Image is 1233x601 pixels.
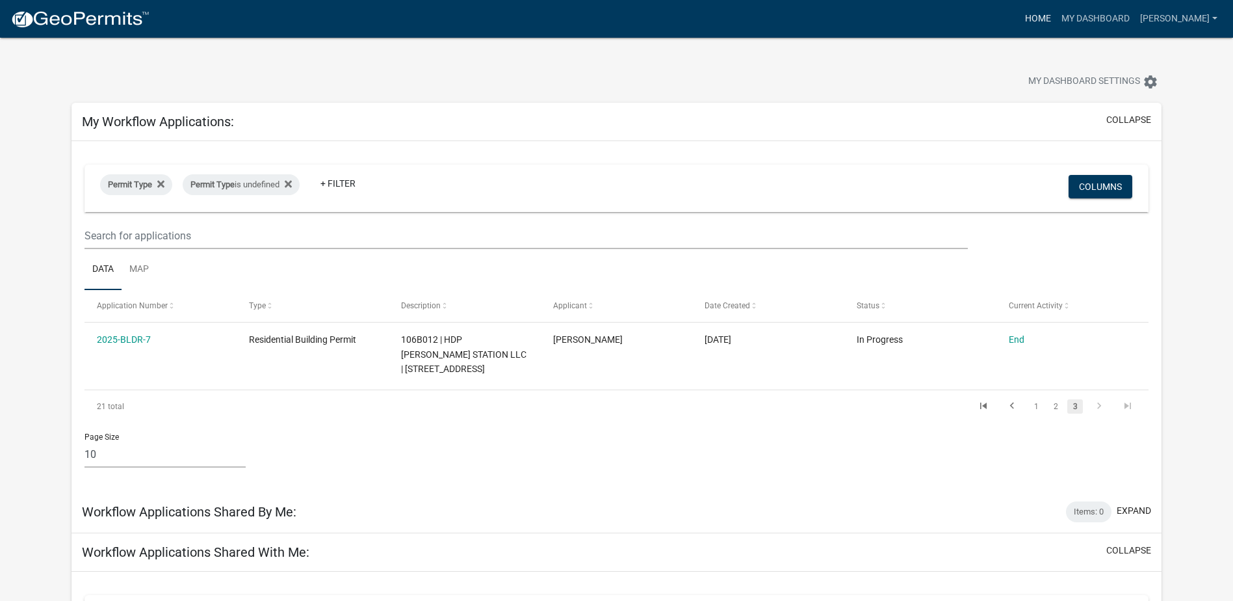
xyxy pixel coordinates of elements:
[183,174,300,195] div: is undefined
[1115,399,1140,414] a: go to last page
[122,249,157,291] a: Map
[540,290,692,321] datatable-header-cell: Applicant
[553,301,587,310] span: Applicant
[82,544,309,560] h5: Workflow Applications Shared With Me:
[1069,175,1132,198] button: Columns
[1028,399,1044,414] a: 1
[857,334,903,345] span: In Progress
[1028,74,1140,90] span: My Dashboard Settings
[84,222,968,249] input: Search for applications
[857,301,879,310] span: Status
[1026,395,1046,418] li: page 1
[1067,399,1083,414] a: 3
[1000,399,1024,414] a: go to previous page
[1048,399,1063,414] a: 2
[844,290,996,321] datatable-header-cell: Status
[82,504,296,520] h5: Workflow Applications Shared By Me:
[692,290,844,321] datatable-header-cell: Date Created
[1020,7,1056,31] a: Home
[1009,301,1063,310] span: Current Activity
[401,301,441,310] span: Description
[310,172,366,195] a: + Filter
[1018,69,1169,94] button: My Dashboard Settingssettings
[1117,504,1151,518] button: expand
[1056,7,1135,31] a: My Dashboard
[1087,399,1111,414] a: go to next page
[1009,334,1024,345] a: End
[237,290,389,321] datatable-header-cell: Type
[971,399,996,414] a: go to first page
[553,334,623,345] span: Justin
[1135,7,1223,31] a: [PERSON_NAME]
[1046,395,1065,418] li: page 2
[190,180,235,189] span: Permit Type
[84,390,295,423] div: 21 total
[1066,501,1111,522] div: Items: 0
[108,180,152,189] span: Permit Type
[1143,74,1158,90] i: settings
[401,334,526,375] span: 106B012 | HDP MADDOX STATION LLC | 109 TIMBER WAY CT
[84,249,122,291] a: Data
[705,334,731,345] span: 01/03/2025
[249,301,266,310] span: Type
[97,334,151,345] a: 2025-BLDR-7
[1065,395,1085,418] li: page 3
[1106,113,1151,127] button: collapse
[97,301,168,310] span: Application Number
[996,290,1149,321] datatable-header-cell: Current Activity
[705,301,750,310] span: Date Created
[71,141,1162,491] div: collapse
[1106,544,1151,557] button: collapse
[84,290,237,321] datatable-header-cell: Application Number
[82,114,234,129] h5: My Workflow Applications:
[389,290,541,321] datatable-header-cell: Description
[249,334,356,345] span: Residential Building Permit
